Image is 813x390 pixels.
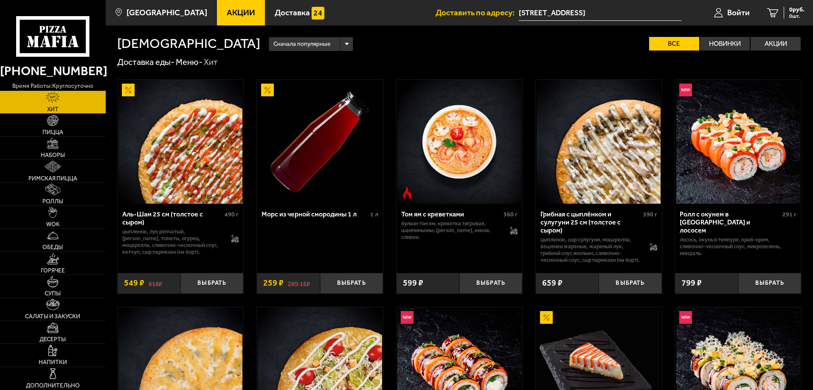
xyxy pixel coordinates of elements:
div: Морс из черной смородины 1 л [262,210,368,218]
img: Акционный [122,84,135,96]
p: цыпленок, лук репчатый, [PERSON_NAME], томаты, огурец, моцарелла, сливочно-чесночный соус, кетчуп... [122,228,223,255]
span: Обеды [42,244,63,250]
div: Том ям с креветками [401,210,502,218]
span: Сначала популярные [273,36,330,52]
span: Войти [727,8,750,17]
span: 259 ₽ [263,279,284,287]
button: Выбрать [738,273,801,294]
span: 549 ₽ [124,279,144,287]
label: Новинки [700,37,750,51]
span: 291 г [782,211,796,218]
button: Выбрать [599,273,661,294]
img: Морс из черной смородины 1 л [258,80,382,204]
img: Том ям с креветками [397,80,521,204]
p: цыпленок, сыр сулугуни, моцарелла, вешенки жареные, жареный лук, грибной соус Жюльен, сливочно-че... [540,236,641,264]
img: Новинка [679,311,692,324]
s: 618 ₽ [149,279,162,287]
s: 289.15 ₽ [288,279,310,287]
h1: [DEMOGRAPHIC_DATA] [117,37,260,51]
span: 590 г [643,211,657,218]
a: Меню- [176,57,203,67]
input: Ваш адрес доставки [519,5,681,21]
span: Супы [45,291,61,297]
span: Пицца [42,129,63,135]
button: Выбрать [180,273,243,294]
span: Римская пицца [28,176,77,182]
img: Аль-Шам 25 см (толстое с сыром) [118,80,242,204]
p: бульон том ям, креветка тигровая, шампиньоны, [PERSON_NAME], кинза, сливки. [401,220,502,241]
span: Напитки [39,359,67,365]
img: Ролл с окунем в темпуре и лососем [676,80,800,204]
span: Салаты и закуски [25,314,80,320]
a: Острое блюдоТом ям с креветками [397,80,523,204]
span: 799 ₽ [681,279,702,287]
img: Острое блюдо [401,187,414,199]
span: Дополнительно [26,383,80,389]
a: Грибная с цыплёнком и сулугуни 25 см (толстое с сыром) [536,80,662,204]
span: Акции [227,8,255,17]
div: Аль-Шам 25 см (толстое с сыром) [122,210,223,226]
span: Роллы [42,199,63,205]
a: АкционныйМорс из черной смородины 1 л [257,80,383,204]
p: лосось, окунь в темпуре, краб-крем, сливочно-чесночный соус, микрозелень, миндаль. [680,236,796,257]
img: Акционный [540,311,553,324]
img: Акционный [261,84,274,96]
span: 0 шт. [789,14,805,19]
span: Наборы [41,152,65,158]
span: Доставить по адресу: [436,8,519,17]
div: Грибная с цыплёнком и сулугуни 25 см (толстое с сыром) [540,210,641,234]
a: НовинкаРолл с окунем в темпуре и лососем [675,80,801,204]
div: Хит [204,57,218,68]
a: АкционныйАль-Шам 25 см (толстое с сыром) [118,80,244,204]
span: 1 л [370,211,378,218]
span: 659 ₽ [542,279,563,287]
span: Горячее [41,268,65,274]
img: Грибная с цыплёнком и сулугуни 25 см (толстое с сыром) [537,80,661,204]
div: Ролл с окунем в [GEOGRAPHIC_DATA] и лососем [680,210,780,234]
span: WOK [46,222,59,227]
span: Доставка [275,8,310,17]
a: Доставка еды- [117,57,174,67]
span: 599 ₽ [403,279,423,287]
img: 15daf4d41897b9f0e9f617042186c801.svg [312,7,324,20]
label: Акции [751,37,801,51]
span: Десерты [39,337,66,342]
span: 0 руб. [789,7,805,13]
img: Новинка [679,84,692,96]
label: Все [649,37,699,51]
button: Выбрать [459,273,522,294]
span: Хит [47,107,59,112]
button: Выбрать [320,273,383,294]
span: 360 г [504,211,518,218]
span: [GEOGRAPHIC_DATA] [127,8,207,17]
img: Новинка [401,311,414,324]
span: 490 г [225,211,239,218]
